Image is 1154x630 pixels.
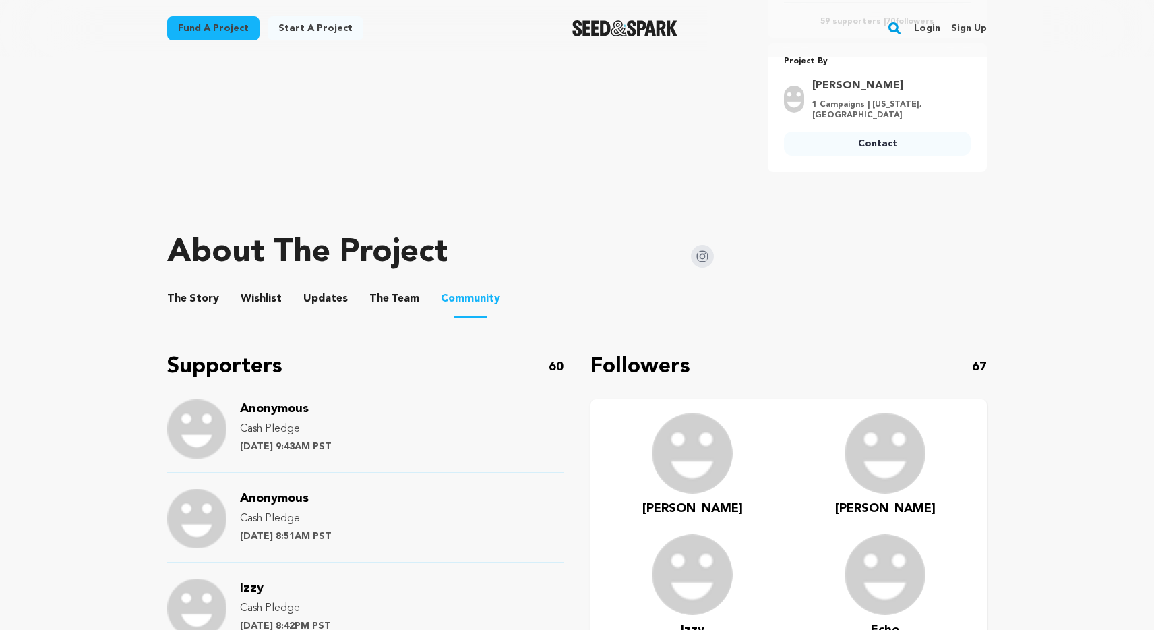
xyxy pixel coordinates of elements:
[240,403,309,415] span: Anonymous
[835,503,936,515] span: [PERSON_NAME]
[572,20,678,36] a: Seed&Spark Homepage
[369,291,419,307] span: Team
[167,237,448,269] h1: About The Project
[240,440,332,453] p: [DATE] 9:43AM PST
[652,534,733,615] img: user.png
[835,499,936,518] a: [PERSON_NAME]
[240,529,332,543] p: [DATE] 8:51AM PST
[845,534,925,615] img: user.png
[784,86,804,113] img: user.png
[240,511,332,527] p: Cash Pledge
[240,582,264,594] span: Izzy
[167,351,282,383] p: Supporters
[812,78,963,94] a: Goto Lida Everhart profile
[590,351,690,383] p: Followers
[240,583,264,594] a: Izzy
[241,291,282,307] span: Wishlist
[167,291,219,307] span: Story
[972,357,987,376] p: 67
[642,503,743,515] span: [PERSON_NAME]
[845,413,925,494] img: user.png
[369,291,389,307] span: The
[167,16,260,40] a: Fund a project
[572,20,678,36] img: Seed&Spark Logo Dark Mode
[784,54,971,69] p: Project By
[240,421,332,437] p: Cash Pledge
[167,489,226,548] img: Support Image
[812,99,963,121] p: 1 Campaigns | [US_STATE], [GEOGRAPHIC_DATA]
[240,404,309,415] a: Anonymous
[441,291,500,307] span: Community
[240,494,309,505] a: Anonymous
[549,357,564,376] p: 60
[268,16,363,40] a: Start a project
[914,18,940,39] a: Login
[167,291,187,307] span: The
[303,291,348,307] span: Updates
[652,413,733,494] img: user.png
[240,600,331,617] p: Cash Pledge
[167,399,226,459] img: Support Image
[951,18,987,39] a: Sign up
[642,499,743,518] a: [PERSON_NAME]
[691,245,714,268] img: Seed&Spark Instagram Icon
[784,132,971,156] a: Contact
[240,492,309,505] span: Anonymous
